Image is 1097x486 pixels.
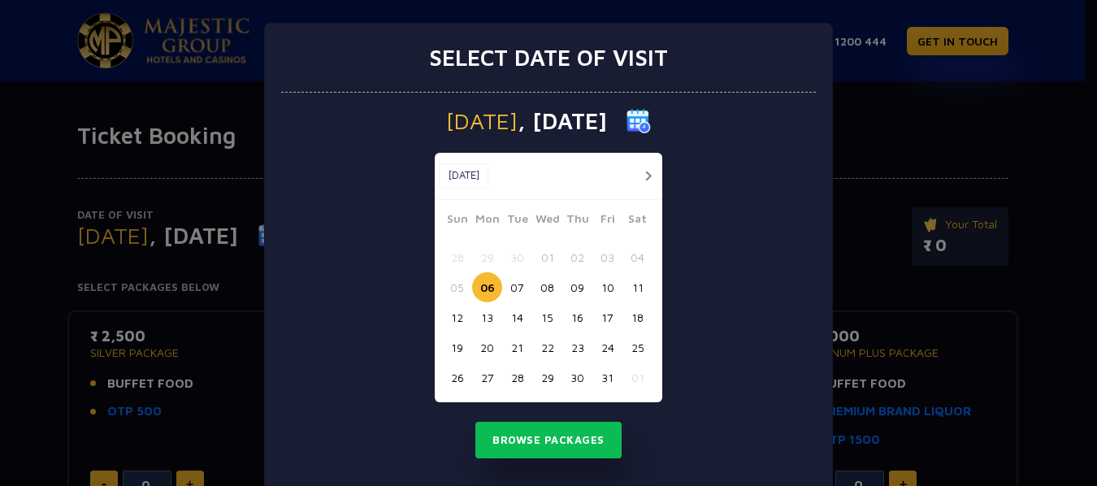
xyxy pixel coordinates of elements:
[532,210,562,232] span: Wed
[562,272,592,302] button: 09
[472,332,502,362] button: 20
[442,242,472,272] button: 28
[475,422,622,459] button: Browse Packages
[532,332,562,362] button: 22
[472,272,502,302] button: 06
[562,242,592,272] button: 02
[622,332,653,362] button: 25
[622,272,653,302] button: 11
[442,362,472,393] button: 26
[562,332,592,362] button: 23
[442,302,472,332] button: 12
[502,362,532,393] button: 28
[622,362,653,393] button: 01
[442,332,472,362] button: 19
[532,302,562,332] button: 15
[502,210,532,232] span: Tue
[472,302,502,332] button: 13
[627,109,651,133] img: calender icon
[532,242,562,272] button: 01
[622,242,653,272] button: 04
[472,210,502,232] span: Mon
[592,272,622,302] button: 10
[532,272,562,302] button: 08
[592,362,622,393] button: 31
[502,272,532,302] button: 07
[532,362,562,393] button: 29
[442,272,472,302] button: 05
[592,332,622,362] button: 24
[502,302,532,332] button: 14
[446,110,518,132] span: [DATE]
[622,302,653,332] button: 18
[592,210,622,232] span: Fri
[562,210,592,232] span: Thu
[518,110,607,132] span: , [DATE]
[502,242,532,272] button: 30
[502,332,532,362] button: 21
[562,302,592,332] button: 16
[439,163,488,188] button: [DATE]
[562,362,592,393] button: 30
[592,302,622,332] button: 17
[472,362,502,393] button: 27
[442,210,472,232] span: Sun
[429,44,668,72] h3: Select date of visit
[622,210,653,232] span: Sat
[592,242,622,272] button: 03
[472,242,502,272] button: 29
